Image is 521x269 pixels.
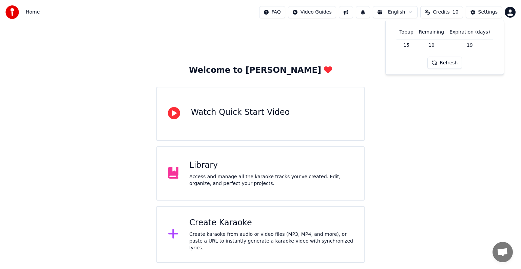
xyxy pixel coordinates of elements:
[433,9,449,16] span: Credits
[416,25,447,39] th: Remaining
[420,6,463,18] button: Credits10
[478,9,498,16] div: Settings
[189,65,332,76] div: Welcome to [PERSON_NAME]
[493,242,513,262] div: Open chat
[189,173,353,187] div: Access and manage all the karaoke tracks you’ve created. Edit, organize, and perfect your projects.
[189,160,353,171] div: Library
[452,9,459,16] span: 10
[447,25,493,39] th: Expiration (days)
[466,6,502,18] button: Settings
[447,39,493,51] td: 19
[5,5,19,19] img: youka
[189,231,353,251] div: Create karaoke from audio or video files (MP3, MP4, and more), or paste a URL to instantly genera...
[259,6,285,18] button: FAQ
[288,6,336,18] button: Video Guides
[191,107,290,118] div: Watch Quick Start Video
[397,25,416,39] th: Topup
[189,218,353,228] div: Create Karaoke
[26,9,40,16] nav: breadcrumb
[427,57,462,69] button: Refresh
[26,9,40,16] span: Home
[397,39,416,51] td: 15
[416,39,447,51] td: 10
